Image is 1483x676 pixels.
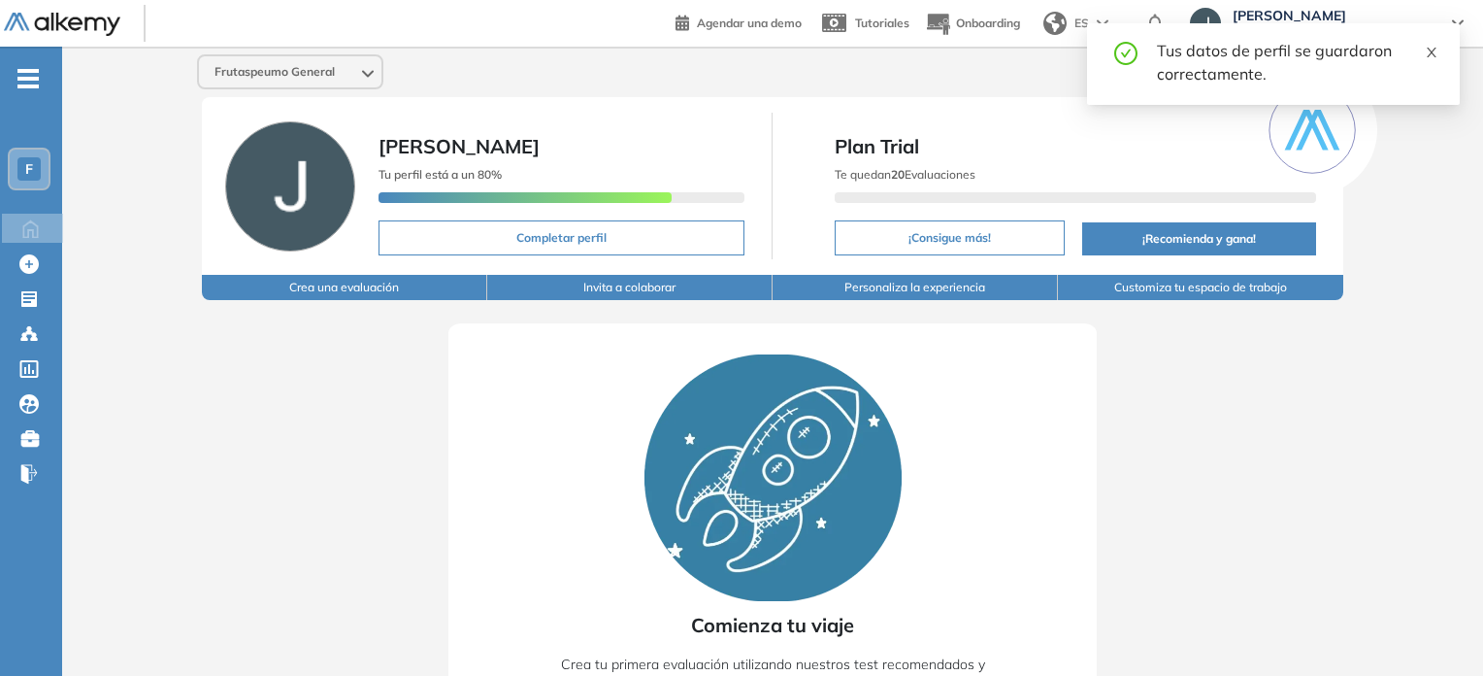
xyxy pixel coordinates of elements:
[835,220,1065,255] button: ¡Consigue más!
[1114,39,1137,65] span: check-circle
[691,611,854,640] span: Comienza tu viaje
[1082,222,1315,255] button: ¡Recomienda y gana!
[1425,46,1438,59] span: close
[835,132,1315,161] span: Plan Trial
[1157,39,1436,85] div: Tus datos de perfil se guardaron correctamente.
[4,13,120,37] img: Logo
[835,167,975,182] span: Te quedan Evaluaciones
[676,10,802,33] a: Agendar una demo
[17,77,39,81] i: -
[379,220,744,255] button: Completar perfil
[379,134,540,158] span: [PERSON_NAME]
[1134,451,1483,676] div: Widget de chat
[202,275,487,300] button: Crea una evaluación
[1233,8,1433,23] span: [PERSON_NAME]
[644,355,902,601] img: Rocket
[697,16,802,30] span: Agendar una demo
[1043,12,1067,35] img: world
[925,3,1020,45] button: Onboarding
[1097,19,1108,27] img: arrow
[225,121,355,252] img: Foto de perfil
[1058,275,1343,300] button: Customiza tu espacio de trabajo
[214,64,335,80] span: Frutaspeumo General
[1074,15,1089,32] span: ES
[379,167,502,182] span: Tu perfil está a un 80%
[855,16,909,30] span: Tutoriales
[773,275,1058,300] button: Personaliza la experiencia
[25,161,33,177] span: F
[891,167,905,182] b: 20
[956,16,1020,30] span: Onboarding
[487,275,773,300] button: Invita a colaborar
[1134,451,1483,676] iframe: Chat Widget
